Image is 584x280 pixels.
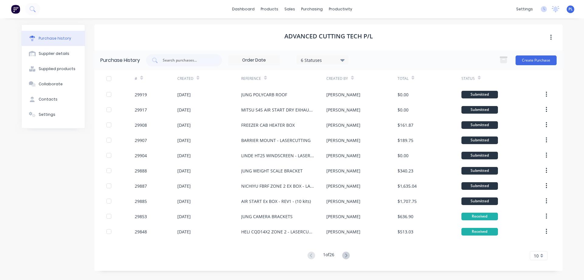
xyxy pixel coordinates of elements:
[177,76,193,81] div: Created
[398,183,417,189] div: $1,635.04
[398,76,408,81] div: Total
[135,168,147,174] div: 29888
[100,57,140,64] div: Purchase History
[241,107,314,113] div: MITSU S4S AIR START DRY EXHAUST - LASERCUTTING
[534,253,539,259] span: 10
[281,5,298,14] div: sales
[177,213,191,220] div: [DATE]
[22,107,85,122] button: Settings
[326,5,355,14] div: productivity
[326,183,360,189] div: [PERSON_NAME]
[241,198,311,204] div: AIR START Ex BOX - REV1 - (10 kits)
[177,137,191,144] div: [DATE]
[461,197,498,205] div: Submitted
[398,122,413,128] div: $161.87
[284,33,373,40] h1: ADVANCED CUTTING TECH P/L
[39,36,71,41] div: Purchase history
[398,213,413,220] div: $636.90
[177,152,191,159] div: [DATE]
[326,91,360,98] div: [PERSON_NAME]
[516,55,557,65] button: Create Purchase
[135,122,147,128] div: 29908
[326,213,360,220] div: [PERSON_NAME]
[39,66,75,72] div: Supplied products
[326,152,360,159] div: [PERSON_NAME]
[301,57,344,63] div: 6 Statuses
[398,137,413,144] div: $189.75
[398,168,413,174] div: $340.23
[22,92,85,107] button: Contacts
[298,5,326,14] div: purchasing
[326,168,360,174] div: [PERSON_NAME]
[11,5,20,14] img: Factory
[177,229,191,235] div: [DATE]
[162,57,213,63] input: Search purchases...
[568,6,573,12] span: PL
[22,31,85,46] button: Purchase history
[398,229,413,235] div: $513.03
[135,76,137,81] div: #
[241,168,303,174] div: JUNG WEIGHT SCALE BRACKET
[241,213,293,220] div: JUNG CAMERA BRACKETS
[135,229,147,235] div: 29848
[513,5,536,14] div: settings
[135,91,147,98] div: 29919
[39,97,57,102] div: Contacts
[241,183,314,189] div: NICHIYU FBRF ZONE 2 EX BOX - LASERCUTTING
[241,152,314,159] div: LINDE HT25 WINDSCREEN - LASERCUTTING
[461,76,475,81] div: Status
[229,5,258,14] a: dashboard
[135,152,147,159] div: 29904
[177,122,191,128] div: [DATE]
[326,198,360,204] div: [PERSON_NAME]
[258,5,281,14] div: products
[22,46,85,61] button: Supplier details
[39,112,55,117] div: Settings
[398,107,408,113] div: $0.00
[326,122,360,128] div: [PERSON_NAME]
[135,213,147,220] div: 29853
[398,198,417,204] div: $1,707.75
[135,198,147,204] div: 29885
[177,183,191,189] div: [DATE]
[326,107,360,113] div: [PERSON_NAME]
[461,152,498,159] div: Submitted
[177,168,191,174] div: [DATE]
[228,56,280,65] input: Order Date
[135,183,147,189] div: 29887
[461,106,498,114] div: Submitted
[323,251,334,260] div: 1 of 26
[241,76,261,81] div: Reference
[241,229,314,235] div: HELI CQD14X2 ZONE 2 - LASERCUTTING
[177,91,191,98] div: [DATE]
[241,91,287,98] div: JUNG POLYCARB ROOF
[461,182,498,190] div: Submitted
[326,137,360,144] div: [PERSON_NAME]
[135,107,147,113] div: 29917
[461,91,498,98] div: Submitted
[461,228,498,236] div: Received
[326,76,348,81] div: Created By
[461,213,498,220] div: Received
[135,137,147,144] div: 29907
[241,122,295,128] div: FREEZER CAB HEATER BOX
[22,61,85,76] button: Supplied products
[177,198,191,204] div: [DATE]
[241,137,311,144] div: BARRIER MOUNT - LASERCUTTING
[39,51,69,56] div: Supplier details
[39,81,63,87] div: Collaborate
[22,76,85,92] button: Collaborate
[398,91,408,98] div: $0.00
[461,167,498,175] div: Submitted
[398,152,408,159] div: $0.00
[461,121,498,129] div: Submitted
[326,229,360,235] div: [PERSON_NAME]
[177,107,191,113] div: [DATE]
[461,136,498,144] div: Submitted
